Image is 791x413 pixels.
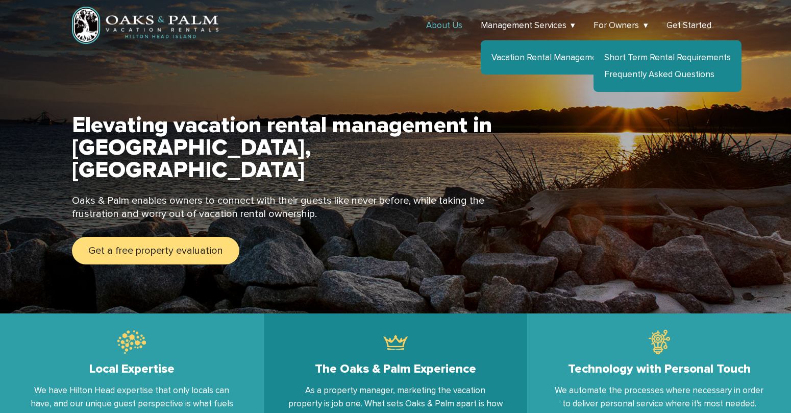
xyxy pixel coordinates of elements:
[426,20,462,31] a: About Us
[72,237,239,264] a: Get a free property evaluation
[604,52,731,63] a: Short Term Rental Requirements
[315,361,476,376] h3: The Oaks & Palm Experience
[72,112,492,184] h1: Elevating vacation rental management in [GEOGRAPHIC_DATA], [GEOGRAPHIC_DATA]
[594,20,648,31] a: For Owners
[481,20,576,31] a: Management Services
[72,194,500,221] p: Oaks & Palm enables owners to connect with their guests like never before, while taking the frust...
[649,330,670,354] img: icon-technology.png
[117,330,146,354] img: icon-experts.png
[72,6,219,44] img: Oaks & Palm - Vacation Rental Management in Hilton Head Island, SC
[491,52,605,63] a: Vacation Rental Management
[604,69,714,80] a: Frequently Asked Questions
[666,20,711,31] a: Get Started
[568,361,751,376] h3: Technology with Personal Touch
[383,330,408,354] img: icon-experience.png
[89,361,175,376] h3: Local Expertise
